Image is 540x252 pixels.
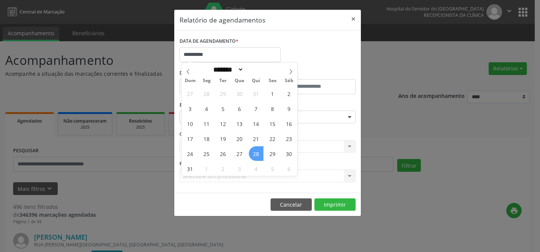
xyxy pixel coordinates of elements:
[199,146,214,161] span: Agosto 25, 2025
[232,101,247,116] span: Agosto 6, 2025
[183,131,197,146] span: Agosto 17, 2025
[216,131,230,146] span: Agosto 19, 2025
[215,78,231,83] span: Ter
[183,161,197,176] span: Agosto 31, 2025
[346,10,361,28] button: Close
[281,101,296,116] span: Agosto 9, 2025
[232,116,247,131] span: Agosto 13, 2025
[183,86,197,101] span: Julho 27, 2025
[180,67,266,79] label: De
[281,116,296,131] span: Agosto 16, 2025
[182,78,198,83] span: Dom
[249,131,263,146] span: Agosto 21, 2025
[248,78,264,83] span: Qui
[249,101,263,116] span: Agosto 7, 2025
[199,101,214,116] span: Agosto 4, 2025
[271,198,312,211] button: Cancelar
[199,161,214,176] span: Setembro 1, 2025
[249,86,263,101] span: Julho 31, 2025
[198,78,215,83] span: Seg
[216,86,230,101] span: Julho 29, 2025
[216,116,230,131] span: Agosto 12, 2025
[265,131,280,146] span: Agosto 22, 2025
[281,131,296,146] span: Agosto 23, 2025
[249,146,263,161] span: Agosto 28, 2025
[265,116,280,131] span: Agosto 15, 2025
[231,78,248,83] span: Qua
[265,161,280,176] span: Setembro 5, 2025
[199,86,214,101] span: Julho 28, 2025
[265,101,280,116] span: Agosto 8, 2025
[269,67,356,79] label: ATÉ
[232,86,247,101] span: Julho 30, 2025
[183,101,197,116] span: Agosto 3, 2025
[265,86,280,101] span: Agosto 1, 2025
[183,146,197,161] span: Agosto 24, 2025
[249,161,263,176] span: Setembro 4, 2025
[199,131,214,146] span: Agosto 18, 2025
[180,158,213,169] label: PROFISSIONAL
[244,66,268,73] input: Year
[232,131,247,146] span: Agosto 20, 2025
[264,78,281,83] span: Sex
[180,129,200,140] label: CLÍNICA
[180,15,265,25] h5: Relatório de agendamentos
[216,161,230,176] span: Setembro 2, 2025
[249,116,263,131] span: Agosto 14, 2025
[216,101,230,116] span: Agosto 5, 2025
[281,161,296,176] span: Setembro 6, 2025
[180,99,214,111] label: ESPECIALIDADE
[281,86,296,101] span: Agosto 2, 2025
[216,146,230,161] span: Agosto 26, 2025
[265,146,280,161] span: Agosto 29, 2025
[211,66,244,73] select: Month
[180,36,238,47] label: DATA DE AGENDAMENTO
[183,116,197,131] span: Agosto 10, 2025
[232,146,247,161] span: Agosto 27, 2025
[199,116,214,131] span: Agosto 11, 2025
[281,78,297,83] span: Sáb
[281,146,296,161] span: Agosto 30, 2025
[232,161,247,176] span: Setembro 3, 2025
[314,198,356,211] button: Imprimir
